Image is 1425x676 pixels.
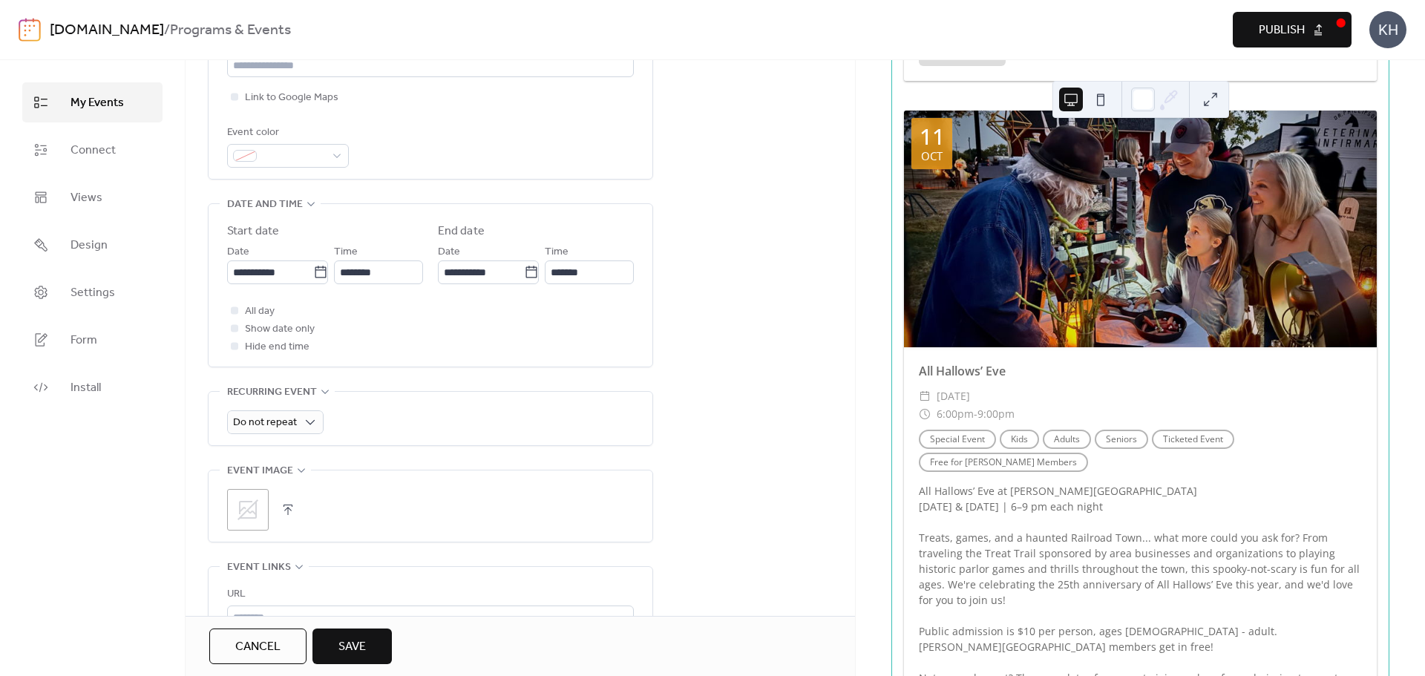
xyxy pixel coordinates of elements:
span: 6:00pm [937,405,974,423]
span: Hide end time [245,338,309,356]
div: End date [438,223,485,240]
span: Recurring event [227,384,317,401]
span: Link to Google Maps [245,89,338,107]
button: Publish [1233,12,1352,47]
span: Connect [71,142,116,160]
span: 9:00pm [977,405,1015,423]
div: URL [227,585,631,603]
b: Programs & Events [170,16,291,45]
div: All Hallows’ Eve [904,362,1377,380]
span: - [974,405,977,423]
img: logo [19,18,41,42]
span: [DATE] [937,387,970,405]
span: All day [245,303,275,321]
span: Cancel [235,638,281,656]
span: Settings [71,284,115,302]
a: Install [22,367,163,407]
button: Save [312,629,392,664]
span: Date and time [227,196,303,214]
span: My Events [71,94,124,112]
div: Oct [921,151,943,162]
div: ​ [919,405,931,423]
a: Design [22,225,163,265]
span: Save [338,638,366,656]
span: Do not repeat [233,413,297,433]
span: Show date only [245,321,315,338]
a: Connect [22,130,163,170]
span: Form [71,332,97,350]
div: Event color [227,124,346,142]
a: Views [22,177,163,217]
span: Install [71,379,101,397]
div: Start date [227,223,279,240]
span: Design [71,237,108,255]
b: / [164,16,170,45]
a: Settings [22,272,163,312]
button: Cancel [209,629,307,664]
span: Event image [227,462,293,480]
a: [DOMAIN_NAME] [50,16,164,45]
span: Time [334,243,358,261]
span: Date [438,243,460,261]
span: Event links [227,559,291,577]
span: Publish [1259,22,1305,39]
div: KH [1369,11,1406,48]
div: ​ [919,387,931,405]
span: Views [71,189,102,207]
a: My Events [22,82,163,122]
span: Date [227,243,249,261]
div: ; [227,489,269,531]
span: Time [545,243,569,261]
div: 11 [920,125,945,148]
a: Form [22,320,163,360]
